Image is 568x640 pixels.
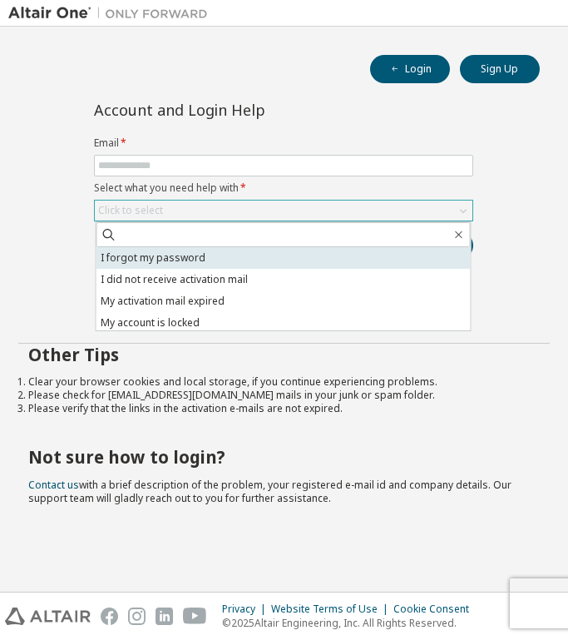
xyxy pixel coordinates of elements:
[95,201,472,221] div: Click to select
[8,5,216,22] img: Altair One
[28,478,79,492] a: Contact us
[222,616,479,630] p: © 2025 Altair Engineering, Inc. All Rights Reserved.
[94,136,473,150] label: Email
[96,247,471,269] li: I forgot my password
[94,103,398,117] div: Account and Login Help
[98,204,163,217] div: Click to select
[183,608,207,625] img: youtube.svg
[128,608,146,625] img: instagram.svg
[28,402,540,415] li: Please verify that the links in the activation e-mails are not expired.
[28,478,511,505] span: with a brief description of the problem, your registered e-mail id and company details. Our suppo...
[28,344,540,365] h2: Other Tips
[28,389,540,402] li: Please check for [EMAIL_ADDRESS][DOMAIN_NAME] mails in your junk or spam folder.
[5,608,91,625] img: altair_logo.svg
[370,55,450,83] button: Login
[271,603,393,616] div: Website Terms of Use
[94,181,473,195] label: Select what you need help with
[156,608,173,625] img: linkedin.svg
[393,603,479,616] div: Cookie Consent
[460,55,540,83] button: Sign Up
[101,608,118,625] img: facebook.svg
[28,375,540,389] li: Clear your browser cookies and local storage, if you continue experiencing problems.
[28,446,540,468] h2: Not sure how to login?
[222,603,271,616] div: Privacy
